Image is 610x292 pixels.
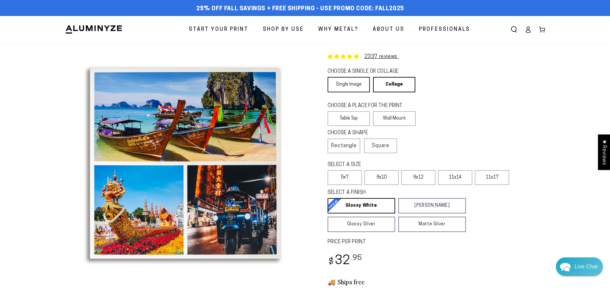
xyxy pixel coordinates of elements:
[196,5,404,13] span: 25% off FALL Savings + Free Shipping - Use Promo Code: FALL2025
[258,21,309,38] a: Shop By Use
[328,77,370,92] a: Single Image
[328,170,362,185] label: 5x7
[328,255,362,267] bdi: 32
[331,142,357,150] span: Rectangle
[398,217,466,232] a: Matte Silver
[328,68,410,75] legend: CHOOSE A SINGLE OR COLLAGE
[438,170,472,185] label: 11x14
[328,189,451,196] legend: SELECT A FINISH
[507,22,521,37] summary: Search our site
[372,142,389,150] span: Square
[351,254,362,262] sup: .95
[65,25,123,34] img: Aluminyze
[328,198,395,213] a: Glossy White
[475,170,509,185] label: 11x17
[556,257,603,276] div: Chat widget toggle
[398,198,466,213] a: [PERSON_NAME]
[328,111,370,126] label: Table Top
[364,54,399,59] a: 2337 reviews.
[419,25,470,34] span: Professionals
[373,77,415,92] a: Collage
[328,102,410,110] legend: CHOOSE A PLACE FOR THE PRINT
[598,134,610,170] div: Click to open Judge.me floating reviews tab
[328,217,395,232] a: Glossy Silver
[414,21,475,38] a: Professionals
[263,25,304,34] span: Shop By Use
[313,21,363,38] a: Why Metal?
[328,129,391,137] legend: CHOOSE A SHAPE
[368,21,409,38] a: About Us
[373,111,416,126] label: Wall Mount
[373,25,404,34] span: About Us
[364,170,399,185] label: 8x10
[184,21,253,38] a: Start Your Print
[328,161,456,169] legend: SELECT A SIZE
[328,238,545,246] label: PRICE PER PRINT
[329,258,334,266] span: $
[328,278,545,286] h3: 🚚 Ships free
[401,170,435,185] label: 8x12
[574,257,598,276] div: Contact Us Directly
[189,25,248,34] span: Start Your Print
[318,25,358,34] span: Why Metal?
